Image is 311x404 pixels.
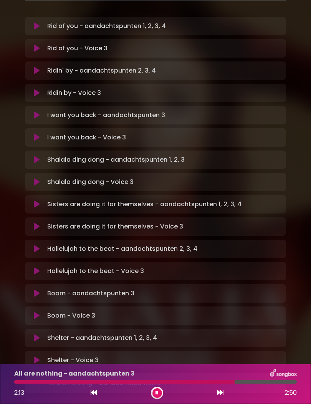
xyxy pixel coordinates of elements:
p: Sisters are doing it for themselves - aandachtspunten 1, 2, 3, 4 [47,200,242,209]
p: I want you back - Voice 3 [47,133,126,142]
p: Boom - aandachtspunten 3 [47,289,134,298]
p: Shelter - Voice 3 [47,356,99,365]
p: Sisters are doing it for themselves - Voice 3 [47,222,183,231]
p: Hallelujah to the beat - Voice 3 [47,267,144,276]
p: All are nothing - aandachtspunten 3 [14,369,134,378]
img: songbox-logo-white.png [270,369,297,379]
span: 2:13 [14,388,24,397]
p: Rid of you - Voice 3 [47,44,108,53]
p: Shelter - aandachtspunten 1, 2, 3, 4 [47,333,157,343]
p: Ridin' by - aandachtspunten 2, 3, 4 [47,66,156,75]
p: Boom - Voice 3 [47,311,95,320]
p: Shalala ding dong - aandachtspunten 1, 2, 3 [47,155,185,164]
p: Rid of you - aandachtspunten 1, 2, 3, 4 [47,22,166,31]
p: Ridin by - Voice 3 [47,88,101,98]
p: Hallelujah to the beat - aandachtspunten 2, 3, 4 [47,244,197,253]
p: I want you back - aandachtspunten 3 [47,111,165,120]
span: 2:50 [285,388,297,397]
p: Shalala ding dong - Voice 3 [47,177,134,187]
